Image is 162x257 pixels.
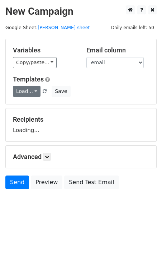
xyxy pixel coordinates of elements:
[31,176,62,189] a: Preview
[5,25,90,30] small: Google Sheet:
[13,116,149,123] h5: Recipients
[109,24,157,32] span: Daily emails left: 50
[52,86,70,97] button: Save
[13,116,149,134] div: Loading...
[64,176,119,189] a: Send Test Email
[13,46,76,54] h5: Variables
[13,86,40,97] a: Load...
[13,153,149,161] h5: Advanced
[5,176,29,189] a: Send
[13,57,57,68] a: Copy/paste...
[13,75,44,83] a: Templates
[109,25,157,30] a: Daily emails left: 50
[38,25,90,30] a: [PERSON_NAME] sheet
[5,5,157,18] h2: New Campaign
[86,46,149,54] h5: Email column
